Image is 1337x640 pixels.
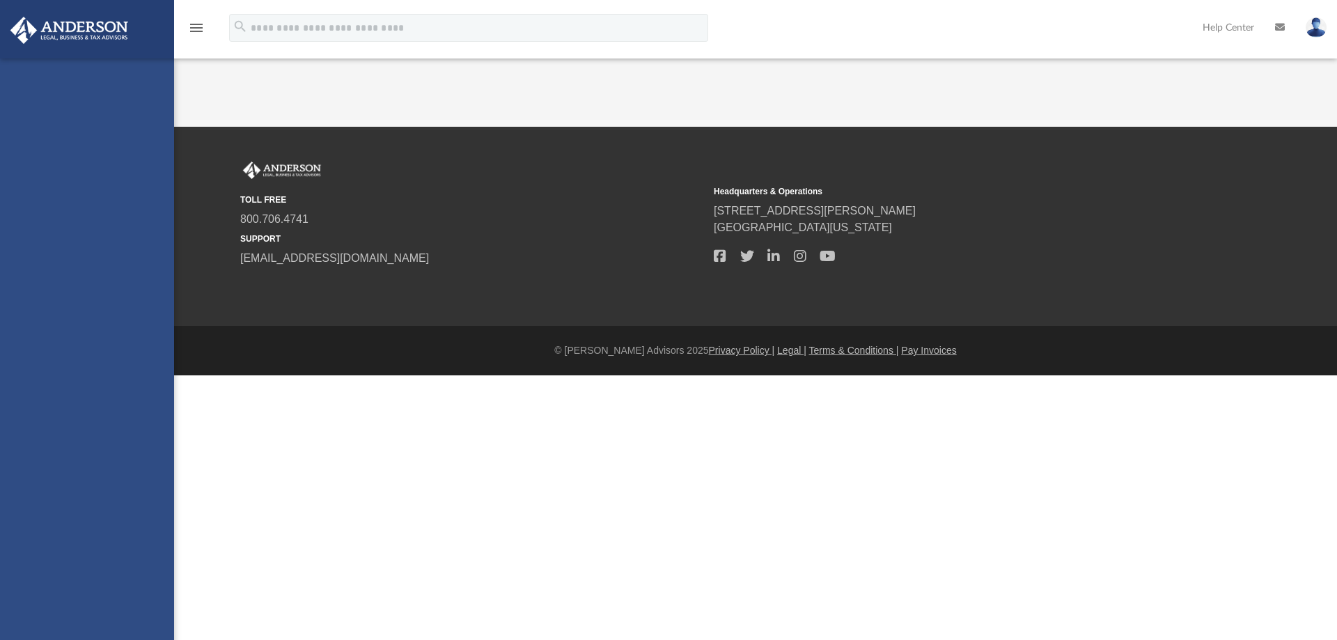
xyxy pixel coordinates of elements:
a: 800.706.4741 [240,213,308,225]
a: [GEOGRAPHIC_DATA][US_STATE] [714,221,892,233]
a: menu [188,26,205,36]
img: Anderson Advisors Platinum Portal [240,162,324,180]
a: [EMAIL_ADDRESS][DOMAIN_NAME] [240,252,429,264]
img: Anderson Advisors Platinum Portal [6,17,132,44]
div: © [PERSON_NAME] Advisors 2025 [174,343,1337,358]
a: Terms & Conditions | [809,345,899,356]
i: menu [188,19,205,36]
small: Headquarters & Operations [714,185,1178,198]
a: [STREET_ADDRESS][PERSON_NAME] [714,205,916,217]
small: TOLL FREE [240,194,704,206]
small: SUPPORT [240,233,704,245]
a: Privacy Policy | [709,345,775,356]
i: search [233,19,248,34]
a: Pay Invoices [901,345,956,356]
img: User Pic [1306,17,1327,38]
a: Legal | [777,345,806,356]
